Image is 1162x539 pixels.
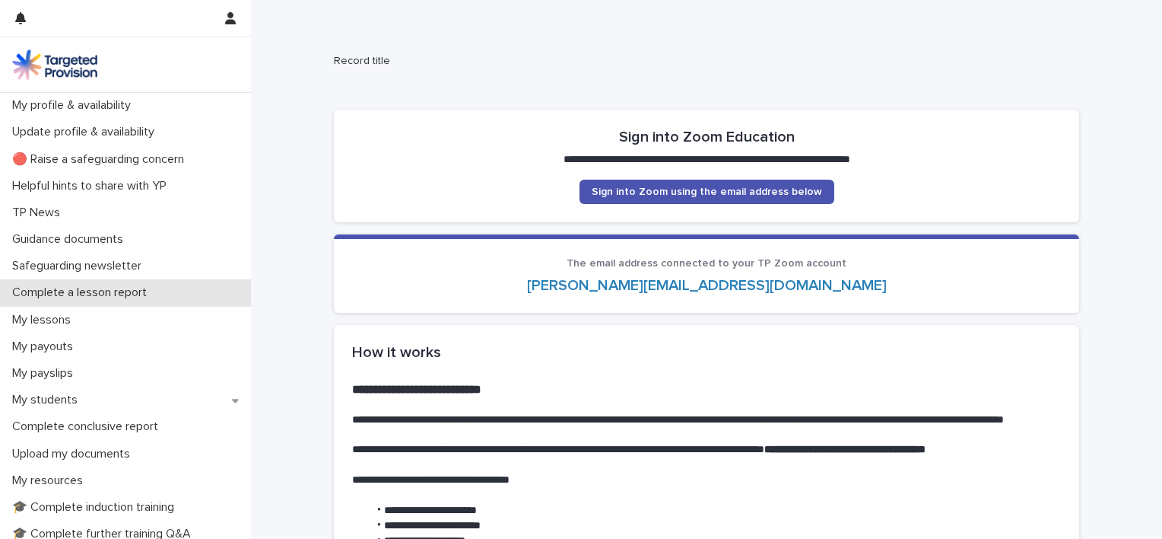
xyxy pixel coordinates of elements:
[6,232,135,247] p: Guidance documents
[527,278,887,293] a: [PERSON_NAME][EMAIL_ADDRESS][DOMAIN_NAME]
[6,259,154,273] p: Safeguarding newsletter
[6,206,72,220] p: TP News
[6,285,159,300] p: Complete a lesson report
[12,49,97,80] img: M5nRWzHhSzIhMunXDL62
[6,474,95,488] p: My resources
[592,187,822,197] span: Sign into Zoom using the email address below
[6,500,186,515] p: 🎓 Complete induction training
[6,340,85,354] p: My payouts
[352,343,1061,362] h2: How it works
[579,180,834,204] a: Sign into Zoom using the email address below
[334,55,1073,68] h2: Record title
[6,366,85,381] p: My payslips
[6,393,90,407] p: My students
[6,313,83,327] p: My lessons
[6,152,196,167] p: 🔴 Raise a safeguarding concern
[6,125,167,139] p: Update profile & availability
[6,98,143,113] p: My profile & availability
[567,258,846,269] span: The email address connected to your TP Zoom account
[6,419,170,434] p: Complete conclusive report
[6,447,142,461] p: Upload my documents
[6,179,179,193] p: Helpful hints to share with YP
[619,128,795,146] h2: Sign into Zoom Education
